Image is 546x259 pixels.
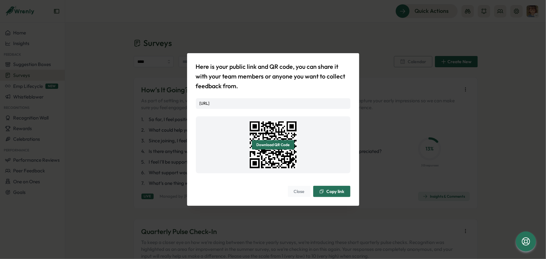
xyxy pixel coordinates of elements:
button: Copy link [313,186,350,197]
span: Copy link [327,189,344,194]
button: Download QR Code [252,140,294,150]
span: Download QR Code [257,140,290,149]
span: Close [294,186,305,197]
button: Close [288,186,311,197]
p: Here is your public link and QR code, you can share it with your team members or anyone you want ... [196,62,350,91]
a: [URL] [200,101,210,106]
